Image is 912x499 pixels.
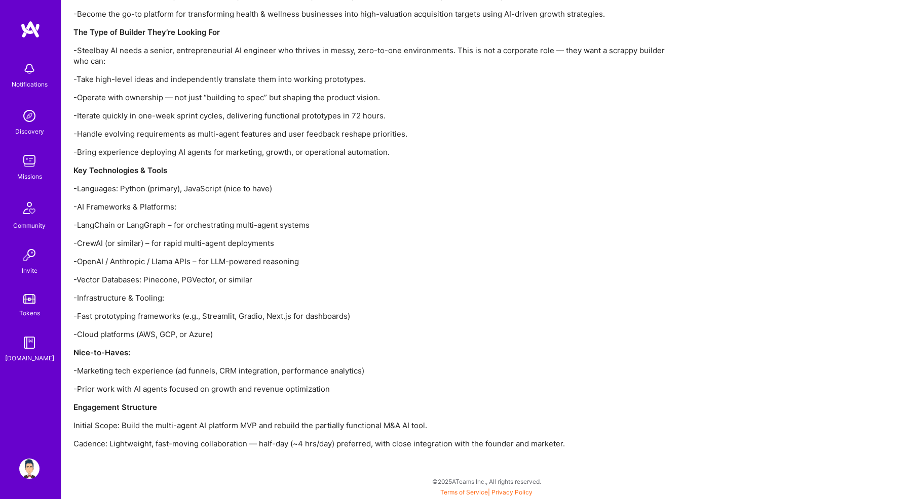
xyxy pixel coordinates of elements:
strong: Nice-to-Haves: [73,348,130,357]
img: Invite [19,245,40,265]
img: discovery [19,106,40,126]
p: -Operate with ownership — not just “building to spec” but shaping the product vision. [73,92,681,103]
p: -Bring experience deploying AI agents for marketing, growth, or operational automation. [73,147,681,157]
p: -Vector Databases: Pinecone, PGVector, or similar [73,274,681,285]
a: Privacy Policy [491,488,533,496]
div: © 2025 ATeams Inc., All rights reserved. [61,469,912,494]
img: bell [19,59,40,79]
p: -Infrastructure & Tooling: [73,293,681,303]
img: User Avatar [19,459,40,479]
p: -Marketing tech experience (ad funnels, CRM integration, performance analytics) [73,365,681,376]
div: Missions [17,171,42,182]
img: guide book [19,332,40,353]
div: Tokens [19,308,40,318]
p: -Prior work with AI agents focused on growth and revenue optimization [73,384,681,394]
div: Community [13,220,46,231]
img: tokens [23,294,35,304]
p: -Handle evolving requirements as multi-agent features and user feedback reshape priorities. [73,129,681,139]
p: -Take high-level ideas and independently translate them into working prototypes. [73,74,681,85]
p: Cadence: Lightweight, fast-moving collaboration — half-day (~4 hrs/day) preferred, with close int... [73,438,681,449]
span: | [440,488,533,496]
p: -Become the go-to platform for transforming health & wellness businesses into high-valuation acqu... [73,9,681,19]
div: Discovery [15,126,44,137]
strong: Key Technologies & Tools [73,165,167,175]
a: User Avatar [17,459,42,479]
p: -OpenAI / Anthropic / Llama APIs – for LLM-powered reasoning [73,256,681,267]
p: -Fast prototyping frameworks (e.g., Streamlit, Gradio, Next.js for dashboards) [73,311,681,321]
p: Initial Scope: Build the multi-agent AI platform MVP and rebuild the partially functional M&A AI ... [73,420,681,431]
strong: The Type of Builder They’re Looking For [73,27,220,37]
p: -Steelbay AI needs a senior, entrepreneurial AI engineer who thrives in messy, zero-to-one enviro... [73,45,681,66]
div: Notifications [12,79,48,90]
p: -Cloud platforms (AWS, GCP, or Azure) [73,329,681,340]
img: logo [20,20,41,38]
div: Invite [22,265,37,276]
img: Community [17,196,42,220]
strong: Engagement Structure [73,402,157,412]
p: -CrewAI (or similar) – for rapid multi-agent deployments [73,238,681,248]
div: [DOMAIN_NAME] [5,353,54,363]
p: -Languages: Python (primary), JavaScript (nice to have) [73,183,681,194]
img: teamwork [19,151,40,171]
p: -LangChain or LangGraph – for orchestrating multi-agent systems [73,220,681,230]
p: -Iterate quickly in one-week sprint cycles, delivering functional prototypes in 72 hours. [73,110,681,121]
a: Terms of Service [440,488,488,496]
p: -AI Frameworks & Platforms: [73,201,681,212]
